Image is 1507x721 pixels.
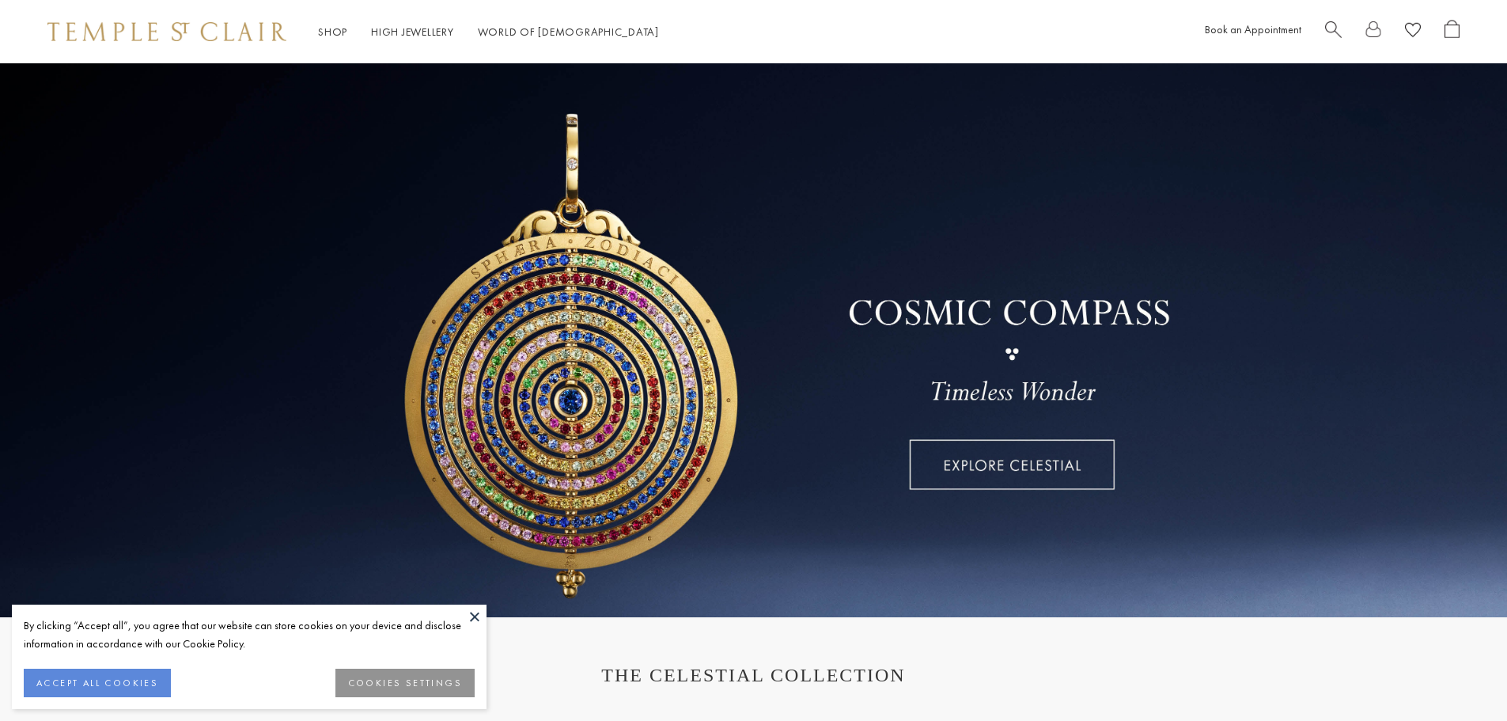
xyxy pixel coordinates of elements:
a: View Wishlist [1405,20,1421,44]
a: Book an Appointment [1205,22,1301,36]
img: Temple St. Clair [47,22,286,41]
a: World of [DEMOGRAPHIC_DATA]World of [DEMOGRAPHIC_DATA] [478,25,659,39]
button: ACCEPT ALL COOKIES [24,669,171,697]
a: ShopShop [318,25,347,39]
iframe: Gorgias live chat messenger [1428,647,1491,705]
nav: Main navigation [318,22,659,42]
a: Search [1325,20,1342,44]
h1: THE CELESTIAL COLLECTION [63,665,1444,686]
button: COOKIES SETTINGS [335,669,475,697]
div: By clicking “Accept all”, you agree that our website can store cookies on your device and disclos... [24,617,475,653]
a: High JewelleryHigh Jewellery [371,25,454,39]
a: Open Shopping Bag [1445,20,1460,44]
